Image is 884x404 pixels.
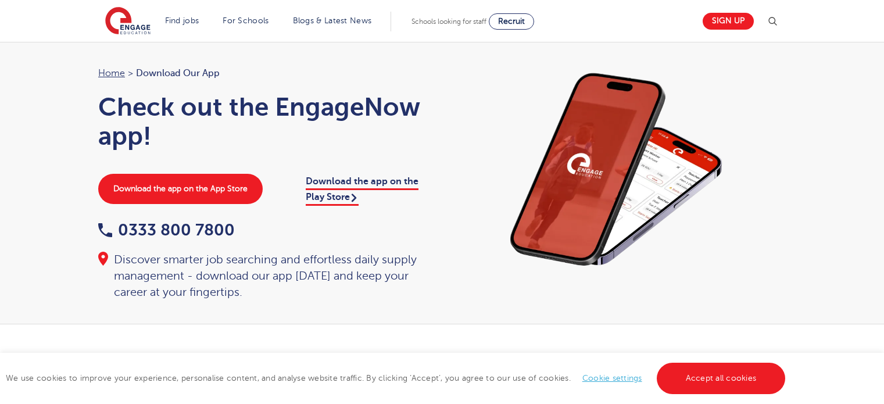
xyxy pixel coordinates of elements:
a: 0333 800 7800 [98,221,235,239]
a: Download the app on the App Store [98,174,263,204]
a: Find jobs [165,16,199,25]
span: > [128,68,133,78]
span: Recruit [498,17,525,26]
a: Accept all cookies [657,363,786,394]
a: Sign up [703,13,754,30]
a: Home [98,68,125,78]
h1: Check out the EngageNow app! [98,92,431,151]
span: We use cookies to improve your experience, personalise content, and analyse website traffic. By c... [6,374,788,382]
a: Blogs & Latest News [293,16,372,25]
div: Discover smarter job searching and effortless daily supply management - download our app [DATE] a... [98,252,431,301]
a: For Schools [223,16,269,25]
img: Engage Education [105,7,151,36]
a: Cookie settings [582,374,642,382]
span: Download our app [136,66,220,81]
nav: breadcrumb [98,66,431,81]
a: Recruit [489,13,534,30]
span: Schools looking for staff [411,17,486,26]
a: Download the app on the Play Store [306,176,418,205]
